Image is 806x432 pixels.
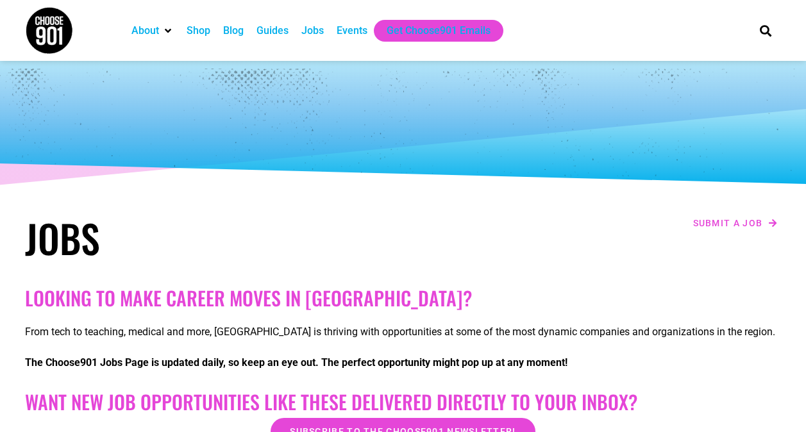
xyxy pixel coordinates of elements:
[125,20,180,42] div: About
[25,324,782,340] p: From tech to teaching, medical and more, [GEOGRAPHIC_DATA] is thriving with opportunities at some...
[25,287,782,310] h2: Looking to make career moves in [GEOGRAPHIC_DATA]?
[25,356,567,369] strong: The Choose901 Jobs Page is updated daily, so keep an eye out. The perfect opportunity might pop u...
[125,20,738,42] nav: Main nav
[131,23,159,38] a: About
[223,23,244,38] a: Blog
[301,23,324,38] a: Jobs
[187,23,210,38] a: Shop
[755,20,776,41] div: Search
[25,390,782,413] h2: Want New Job Opportunities like these Delivered Directly to your Inbox?
[689,215,782,231] a: Submit a job
[256,23,289,38] a: Guides
[387,23,491,38] a: Get Choose901 Emails
[25,215,397,261] h1: Jobs
[337,23,367,38] a: Events
[693,219,763,228] span: Submit a job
